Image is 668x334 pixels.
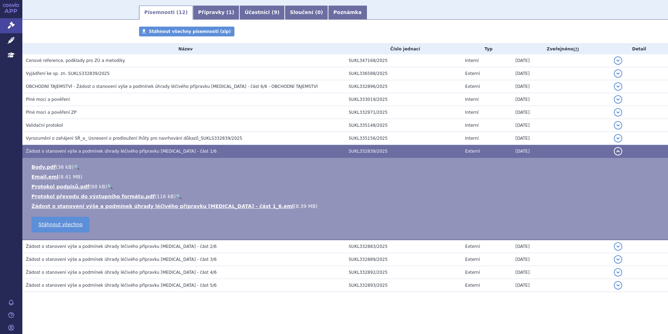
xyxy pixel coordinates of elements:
[328,6,367,20] a: Poznámka
[26,257,217,262] span: Žádost o stanovení výše a podmínek úhrady léčivého přípravku Zejula - část 3/6
[228,9,232,15] span: 1
[610,44,668,54] th: Detail
[345,145,462,158] td: SUKL332839/2025
[26,84,318,89] span: OBCHODNÍ TAJEMSTVÍ - Žádost o stanovení výše a podmínek úhrady léčivého přípravku Zejula - část 6...
[31,193,661,200] li: ( )
[31,173,661,180] li: ( )
[179,9,185,15] span: 12
[512,119,610,132] td: [DATE]
[26,71,110,76] span: Vyjádření ke sp. zn. SUKLS332839/2025
[157,194,174,199] span: 116 kB
[465,149,480,154] span: Externí
[614,134,622,142] button: detail
[285,6,328,20] a: Sloučení (0)
[176,194,182,199] a: 🔍
[31,163,661,171] li: ( )
[614,121,622,130] button: detail
[26,136,242,141] span: Vyrozumění o zahájení SŘ_a_ Usnesení o prodloužení lhůty pro navrhování důkazů_SUKLS332839/2025
[512,266,610,279] td: [DATE]
[31,217,89,232] a: Stáhnout všechno
[31,183,661,190] li: ( )
[31,194,155,199] a: Protokol převodu do výstupního formátu.pdf
[26,149,217,154] span: Žádost o stanovení výše a podmínek úhrady léčivého přípravku Zejula - část 1/6
[465,270,480,275] span: Externí
[26,123,63,128] span: Validační protokol
[614,147,622,155] button: detail
[512,44,610,54] th: Zveřejněno
[614,108,622,117] button: detail
[512,240,610,253] td: [DATE]
[91,184,105,189] span: 88 kB
[573,47,579,52] abbr: (?)
[465,58,479,63] span: Interní
[317,9,321,15] span: 0
[26,283,217,288] span: Žádost o stanovení výše a podmínek úhrady léčivého přípravku Zejula - část 5/6
[26,244,217,249] span: Žádost o stanovení výše a podmínek úhrady léčivého přípravku Zejula - část 2/6
[512,132,610,145] td: [DATE]
[345,93,462,106] td: SUKL333019/2025
[512,54,610,67] td: [DATE]
[239,6,284,20] a: Účastníci (9)
[465,136,479,141] span: Interní
[345,266,462,279] td: SUKL332892/2025
[465,123,479,128] span: Interní
[512,67,610,80] td: [DATE]
[614,242,622,251] button: detail
[465,84,480,89] span: Externí
[26,270,217,275] span: Žádost o stanovení výše a podmínek úhrady léčivého přípravku Zejula - část 4/6
[139,27,234,36] a: Stáhnout všechny písemnosti (zip)
[512,279,610,292] td: [DATE]
[31,203,294,209] a: Žádost o stanovení výše a podmínek úhrady léčivého přípravku [MEDICAL_DATA] - část 1_6.eml
[614,69,622,78] button: detail
[614,56,622,65] button: detail
[512,80,610,93] td: [DATE]
[107,184,113,189] a: 🔍
[345,80,462,93] td: SUKL332896/2025
[465,283,480,288] span: Externí
[31,184,89,189] a: Protokol podpisů.pdf
[31,203,661,210] li: ( )
[465,244,480,249] span: Externí
[614,268,622,277] button: detail
[31,174,58,180] a: Email.eml
[345,106,462,119] td: SUKL332971/2025
[345,132,462,145] td: SUKL335156/2025
[345,119,462,132] td: SUKL335148/2025
[26,110,77,115] span: Plné moci a pověření ZP
[31,164,56,170] a: Body.pdf
[465,97,479,102] span: Interní
[614,82,622,91] button: detail
[139,6,193,20] a: Písemnosti (12)
[345,253,462,266] td: SUKL332889/2025
[58,164,72,170] span: 36 kB
[22,44,345,54] th: Název
[345,44,462,54] th: Číslo jednací
[60,174,80,180] span: 8.41 MB
[74,164,80,170] a: 🔍
[193,6,239,20] a: Přípravky (1)
[614,255,622,264] button: detail
[614,281,622,290] button: detail
[274,9,277,15] span: 9
[345,279,462,292] td: SUKL332893/2025
[462,44,512,54] th: Typ
[26,97,70,102] span: Plné moci a pověření
[512,253,610,266] td: [DATE]
[465,257,480,262] span: Externí
[345,54,462,67] td: SUKL347168/2025
[296,203,315,209] span: 8.39 MB
[345,240,462,253] td: SUKL332883/2025
[512,106,610,119] td: [DATE]
[465,71,480,76] span: Externí
[512,93,610,106] td: [DATE]
[149,29,231,34] span: Stáhnout všechny písemnosti (zip)
[26,58,125,63] span: Cenové reference, podklady pro ZÚ a metodiky
[465,110,479,115] span: Interní
[512,145,610,158] td: [DATE]
[345,67,462,80] td: SUKL336588/2025
[614,95,622,104] button: detail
